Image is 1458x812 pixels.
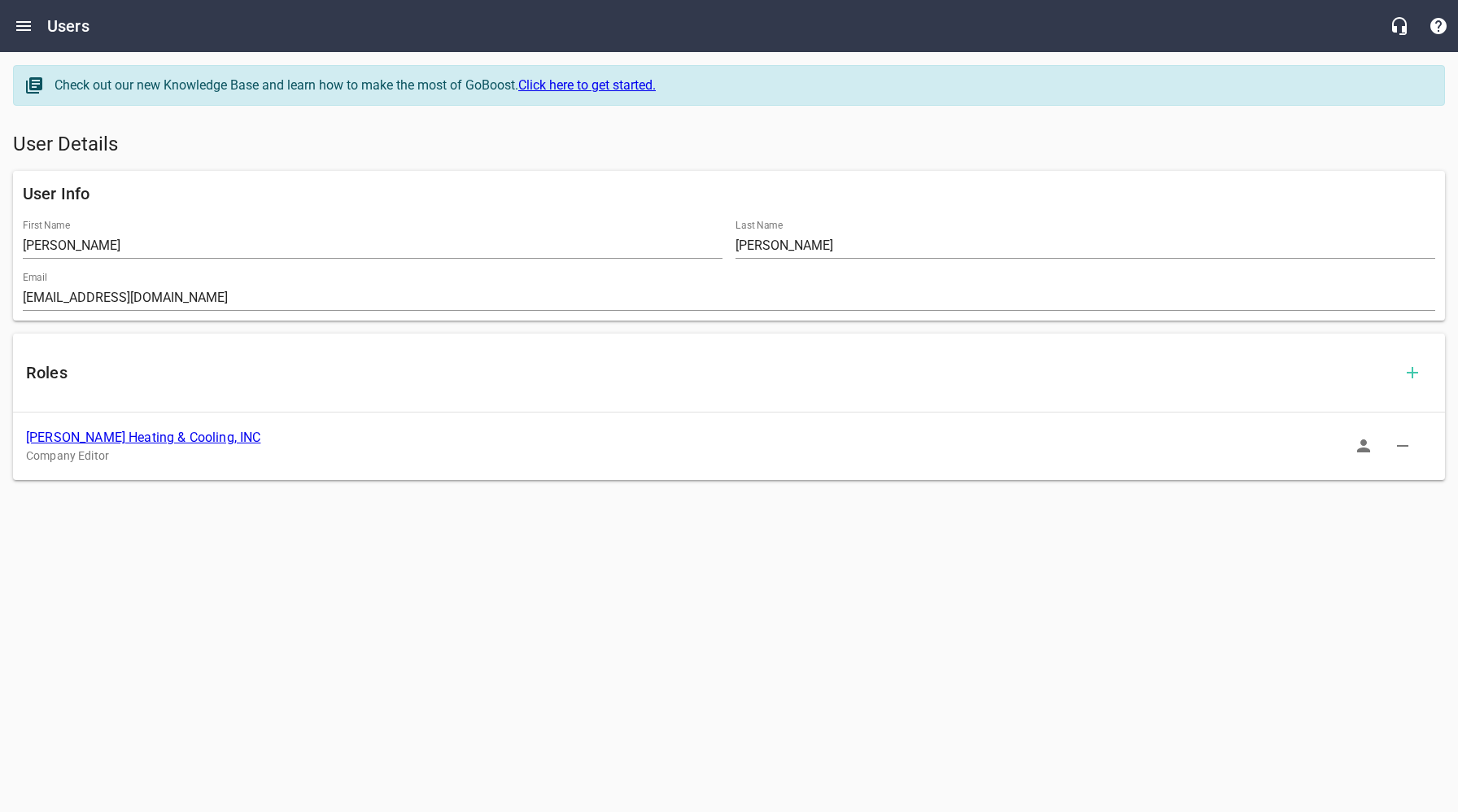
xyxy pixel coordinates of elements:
button: Open drawer [4,7,43,46]
label: First Name [23,220,70,230]
label: Email [23,273,47,282]
label: Last Name [736,220,783,230]
h6: Roles [26,360,1393,386]
button: Live Chat [1380,7,1419,46]
button: Delete Role [1383,426,1422,465]
h5: User Details [13,132,1445,158]
p: Company Editor [26,447,1406,465]
div: Check out our new Knowledge Base and learn how to make the most of GoBoost. [55,76,1428,95]
button: Add Role [1393,353,1432,392]
button: Support Portal [1419,7,1458,46]
h6: User Info [23,181,1435,207]
a: [PERSON_NAME] Heating & Cooling, INC [26,430,260,445]
button: Sign In as Role [1344,426,1383,465]
h6: Users [47,13,89,39]
a: Click here to get started. [518,77,656,93]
